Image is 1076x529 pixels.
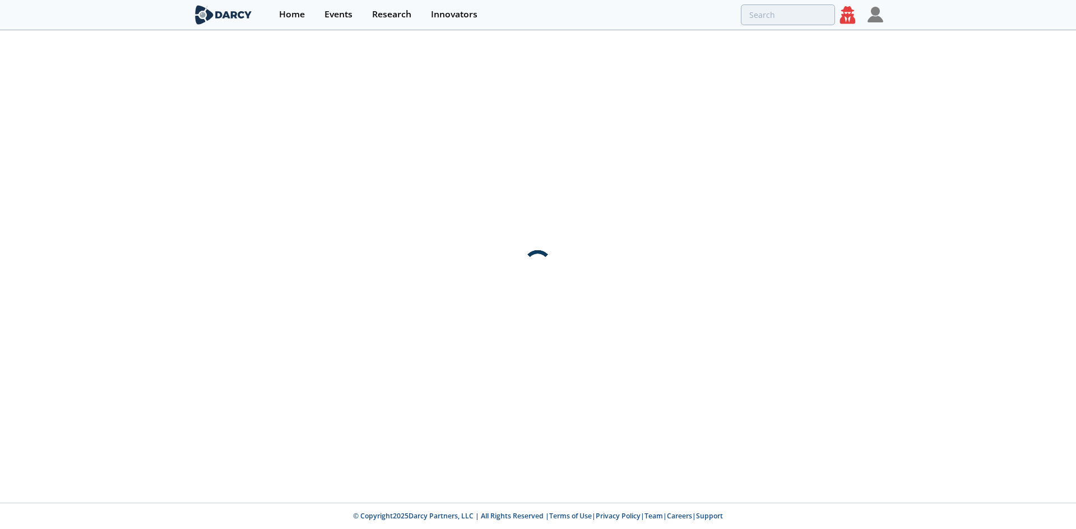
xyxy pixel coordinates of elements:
div: Events [324,10,353,19]
p: © Copyright 2025 Darcy Partners, LLC | All Rights Reserved | | | | | [123,511,953,521]
img: logo-wide.svg [193,5,254,25]
div: Research [372,10,411,19]
a: Team [644,511,663,521]
a: Support [696,511,723,521]
div: Innovators [431,10,477,19]
div: Home [279,10,305,19]
a: Privacy Policy [596,511,641,521]
a: Terms of Use [549,511,592,521]
a: Careers [667,511,692,521]
input: Advanced Search [741,4,835,25]
img: Profile [868,7,883,22]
